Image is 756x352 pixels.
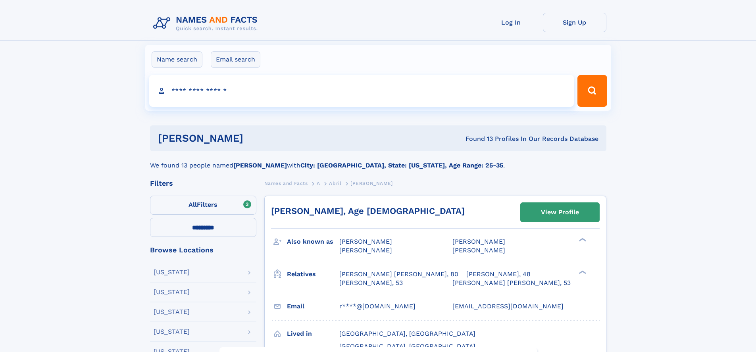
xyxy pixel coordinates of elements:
[150,246,256,254] div: Browse Locations
[149,75,574,107] input: search input
[154,309,190,315] div: [US_STATE]
[154,289,190,295] div: [US_STATE]
[541,203,579,221] div: View Profile
[339,270,458,279] a: [PERSON_NAME] [PERSON_NAME], 80
[154,269,190,275] div: [US_STATE]
[287,300,339,313] h3: Email
[150,13,264,34] img: Logo Names and Facts
[452,302,564,310] span: [EMAIL_ADDRESS][DOMAIN_NAME]
[233,162,287,169] b: [PERSON_NAME]
[287,235,339,248] h3: Also known as
[577,269,587,275] div: ❯
[211,51,260,68] label: Email search
[329,181,341,186] span: Abril
[287,267,339,281] h3: Relatives
[452,246,505,254] span: [PERSON_NAME]
[339,246,392,254] span: [PERSON_NAME]
[452,238,505,245] span: [PERSON_NAME]
[152,51,202,68] label: Name search
[521,203,599,222] a: View Profile
[158,133,354,143] h1: [PERSON_NAME]
[300,162,503,169] b: City: [GEOGRAPHIC_DATA], State: [US_STATE], Age Range: 25-35
[479,13,543,32] a: Log In
[452,279,571,287] a: [PERSON_NAME] [PERSON_NAME], 53
[317,181,320,186] span: A
[339,330,475,337] span: [GEOGRAPHIC_DATA], [GEOGRAPHIC_DATA]
[350,181,393,186] span: [PERSON_NAME]
[287,327,339,340] h3: Lived in
[577,75,607,107] button: Search Button
[577,237,587,242] div: ❯
[339,279,403,287] a: [PERSON_NAME], 53
[189,201,197,208] span: All
[339,238,392,245] span: [PERSON_NAME]
[271,206,465,216] a: [PERSON_NAME], Age [DEMOGRAPHIC_DATA]
[317,178,320,188] a: A
[150,196,256,215] label: Filters
[154,329,190,335] div: [US_STATE]
[329,178,341,188] a: Abril
[150,180,256,187] div: Filters
[339,342,475,350] span: [GEOGRAPHIC_DATA], [GEOGRAPHIC_DATA]
[354,135,598,143] div: Found 13 Profiles In Our Records Database
[466,270,531,279] a: [PERSON_NAME], 48
[543,13,606,32] a: Sign Up
[264,178,308,188] a: Names and Facts
[150,151,606,170] div: We found 13 people named with .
